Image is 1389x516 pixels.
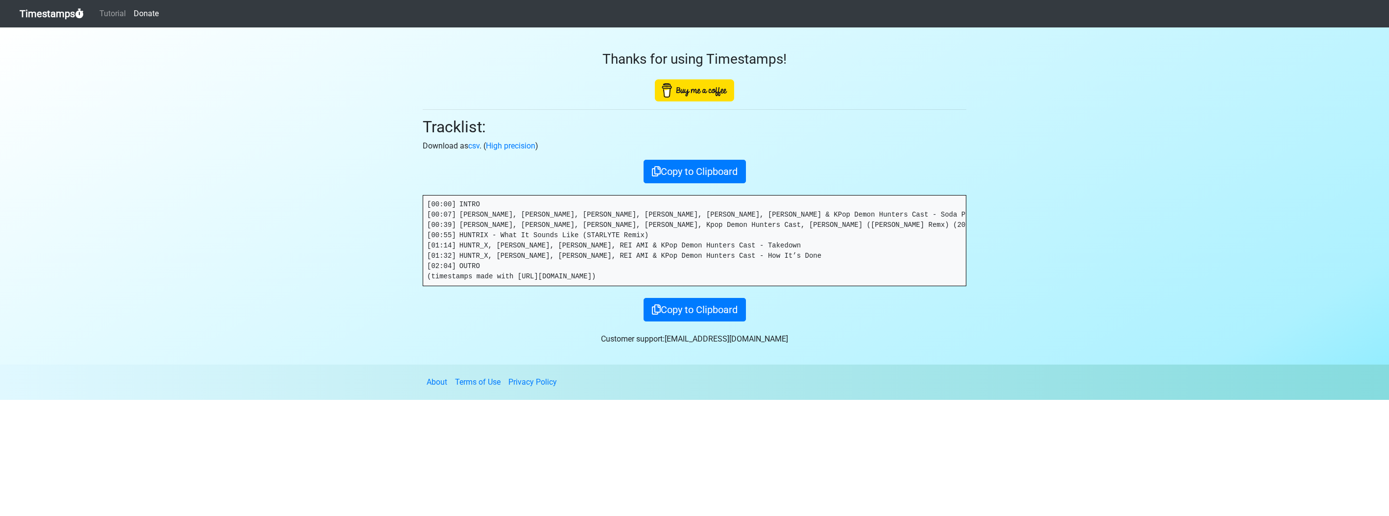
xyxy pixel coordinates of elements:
img: Buy Me A Coffee [655,79,734,101]
a: Terms of Use [455,377,501,387]
p: Download as . ( ) [423,140,966,152]
a: High precision [486,141,535,150]
pre: [00:00] INTRO [00:07] [PERSON_NAME], [PERSON_NAME], [PERSON_NAME], [PERSON_NAME], [PERSON_NAME], ... [423,196,966,286]
a: Tutorial [96,4,130,24]
button: Copy to Clipboard [644,298,746,321]
a: Donate [130,4,163,24]
h3: Thanks for using Timestamps! [423,51,966,68]
a: Privacy Policy [508,377,557,387]
button: Copy to Clipboard [644,160,746,183]
a: csv [468,141,479,150]
a: Timestamps [20,4,84,24]
h2: Tracklist: [423,118,966,136]
a: About [427,377,447,387]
